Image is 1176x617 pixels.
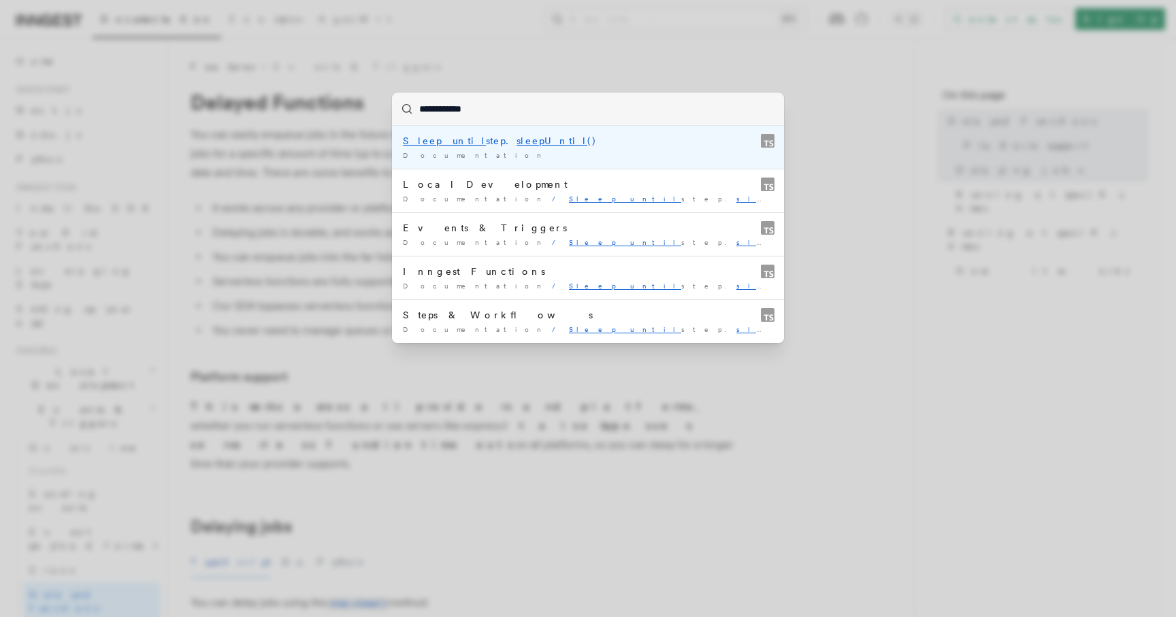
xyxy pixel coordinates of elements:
[569,238,681,246] mark: Sleep until
[403,178,773,191] div: Local Development
[403,308,773,322] div: Steps & Workflows
[403,135,486,146] mark: Sleep until
[552,282,563,290] span: /
[403,282,546,290] span: Documentation
[403,134,773,148] div: step. ()
[569,282,856,290] span: step. ()
[736,195,833,203] mark: sleepUntil
[569,195,856,203] span: step. ()
[517,135,587,146] mark: sleepUntil
[403,151,546,159] span: Documentation
[403,265,773,278] div: Inngest Functions
[552,195,563,203] span: /
[569,238,856,246] span: step. ()
[552,238,563,246] span: /
[736,282,833,290] mark: sleepUntil
[736,325,833,333] mark: sleepUntil
[569,195,681,203] mark: Sleep until
[736,238,833,246] mark: sleepUntil
[569,282,681,290] mark: Sleep until
[552,325,563,333] span: /
[403,195,546,203] span: Documentation
[403,325,546,333] span: Documentation
[403,238,546,246] span: Documentation
[569,325,856,333] span: step. ()
[403,221,773,235] div: Events & Triggers
[569,325,681,333] mark: Sleep until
